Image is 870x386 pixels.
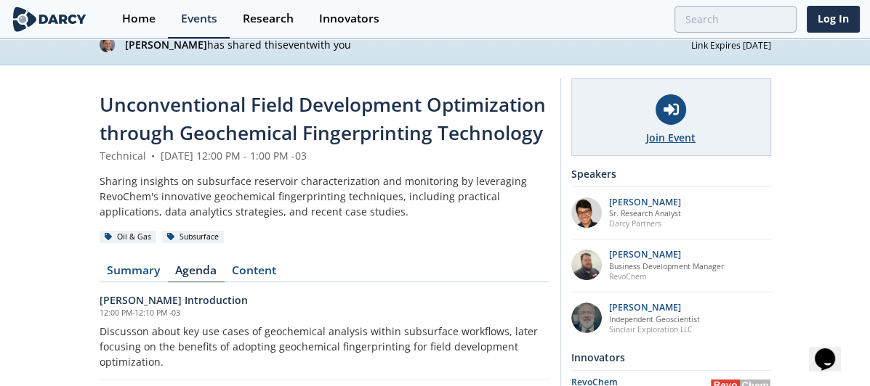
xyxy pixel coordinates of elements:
[691,36,771,52] div: Link Expires [DATE]
[609,197,681,208] p: [PERSON_NAME]
[609,303,700,313] p: [PERSON_NAME]
[162,231,225,244] div: Subsurface
[225,265,284,282] a: Content
[646,130,696,145] div: Join Event
[100,231,157,244] div: Oil & Gas
[100,91,546,146] span: Unconventional Field Development Optimization through Geochemical Fingerprinting Technology
[674,6,797,33] input: Advanced Search
[149,149,158,163] span: •
[100,292,550,308] h6: [PERSON_NAME] Introduction
[571,250,602,280] img: 2k2ez1SvSiOh3gKHmcgF
[809,328,855,371] iframe: chat widget
[609,314,700,324] p: Independent Geoscientist
[571,197,602,228] img: pfbUXw5ZTiaeWmDt62ge
[807,6,860,33] a: Log In
[609,261,724,271] p: Business Development Manager
[100,308,550,319] h5: 12:00 PM - 12:10 PM -03
[100,148,550,163] div: Technical [DATE] 12:00 PM - 1:00 PM -03
[609,324,700,334] p: Sinclair Exploration LLC
[168,265,225,282] a: Agenda
[125,37,691,52] p: has shared this event with you
[125,38,207,52] strong: [PERSON_NAME]
[100,173,550,219] div: Sharing insights on subsurface reservoir characterization and monitoring by leveraging RevoChem's...
[609,208,681,218] p: Sr. Research Analyst
[571,161,771,186] div: Speakers
[609,271,724,282] p: RevoChem
[609,218,681,229] p: Darcy Partners
[571,303,602,333] img: 790b61d6-77b3-4134-8222-5cb555840c93
[100,265,168,282] a: Summary
[100,324,550,369] p: Discusson about key use cases of geochemical analysis within subsurface workflows, later focusing...
[10,7,89,32] img: logo-wide.svg
[122,13,156,25] div: Home
[100,37,115,52] img: b519afcd-38bb-4c85-b38e-bbd73bfb3a9c
[319,13,379,25] div: Innovators
[181,13,217,25] div: Events
[243,13,294,25] div: Research
[609,250,724,260] p: [PERSON_NAME]
[571,345,771,370] div: Innovators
